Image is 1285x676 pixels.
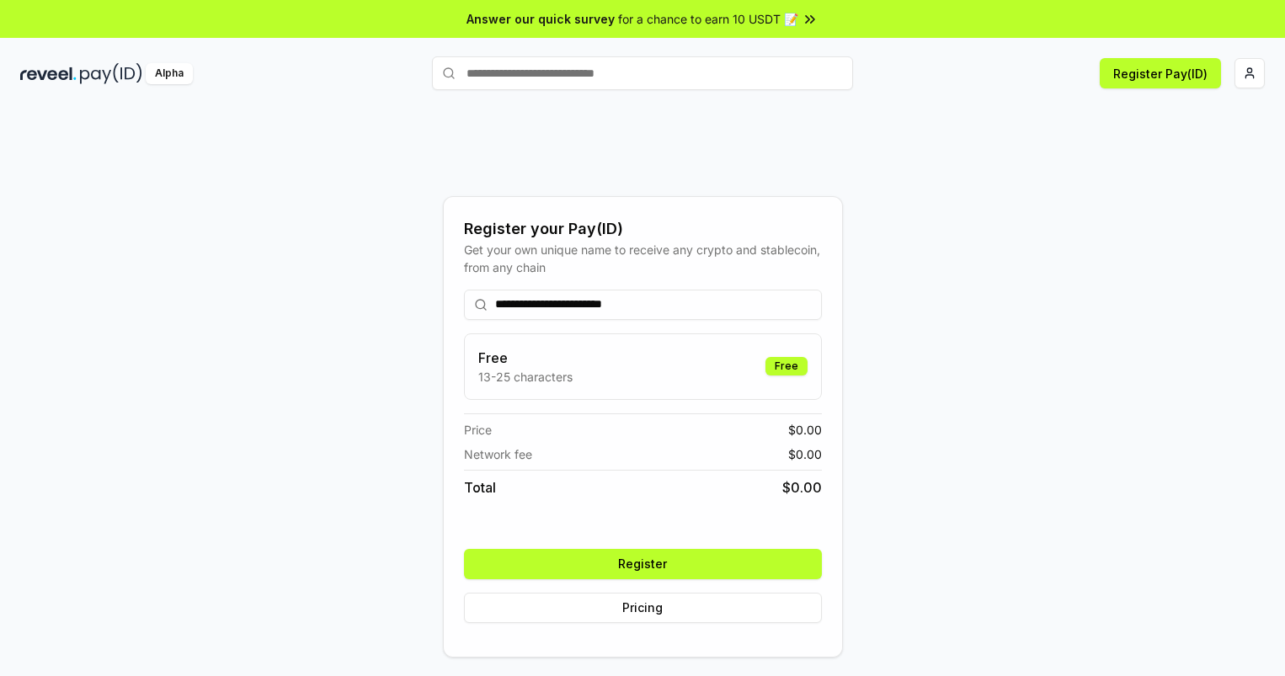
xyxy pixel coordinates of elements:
[765,357,808,375] div: Free
[20,63,77,84] img: reveel_dark
[1100,58,1221,88] button: Register Pay(ID)
[478,348,573,368] h3: Free
[464,445,532,463] span: Network fee
[618,10,798,28] span: for a chance to earn 10 USDT 📝
[467,10,615,28] span: Answer our quick survey
[788,421,822,439] span: $ 0.00
[464,241,822,276] div: Get your own unique name to receive any crypto and stablecoin, from any chain
[464,593,822,623] button: Pricing
[464,549,822,579] button: Register
[464,217,822,241] div: Register your Pay(ID)
[464,477,496,498] span: Total
[146,63,193,84] div: Alpha
[478,368,573,386] p: 13-25 characters
[80,63,142,84] img: pay_id
[788,445,822,463] span: $ 0.00
[782,477,822,498] span: $ 0.00
[464,421,492,439] span: Price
